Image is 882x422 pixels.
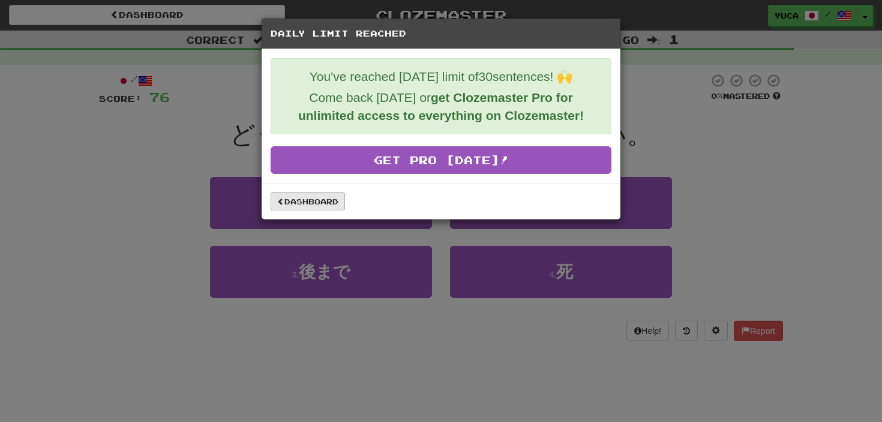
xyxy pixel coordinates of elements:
[298,91,584,122] strong: get Clozemaster Pro for unlimited access to everything on Clozemaster!
[271,192,345,210] a: Dashboard
[280,89,602,125] p: Come back [DATE] or
[271,146,611,174] a: Get Pro [DATE]!
[271,28,611,40] h5: Daily Limit Reached
[280,68,602,86] p: You've reached [DATE] limit of 30 sentences! 🙌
